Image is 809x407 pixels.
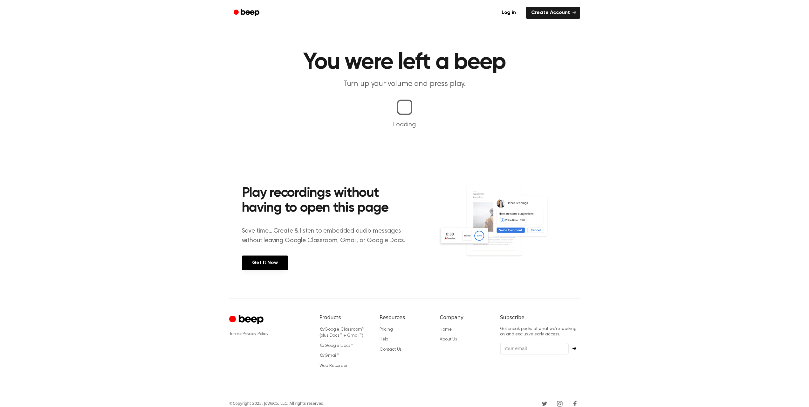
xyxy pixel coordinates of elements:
[500,343,569,355] input: Your email
[242,186,413,216] h2: Play recordings without having to open this page
[380,337,388,342] a: Help
[380,347,401,352] a: Contact Us
[229,401,325,406] div: © Copyright 2025, JoWoCo, LLC. All rights reserved.
[319,344,325,348] i: for
[319,354,325,358] i: for
[229,331,309,337] div: ·
[229,332,241,336] a: Terms
[242,256,288,270] a: Get It Now
[440,327,451,332] a: Home
[319,344,353,348] a: forGoogle Docs™
[319,327,325,332] i: for
[440,314,490,321] h6: Company
[319,364,348,368] a: Web Recorder
[8,120,801,130] p: Loading
[242,51,567,74] h1: You were left a beep
[319,314,369,321] h6: Products
[526,7,580,19] a: Create Account
[229,314,265,326] a: Cruip
[380,327,393,332] a: Pricing
[440,337,457,342] a: About Us
[438,184,567,270] img: Voice Comments on Docs and Recording Widget
[319,327,365,338] a: forGoogle Classroom™ (plus Docs™ + Gmail™)
[569,347,580,350] button: Subscribe
[500,314,580,321] h6: Subscribe
[283,79,527,89] p: Turn up your volume and press play.
[500,326,580,338] p: Get sneak peeks of what we’re working on and exclusive early access.
[380,314,429,321] h6: Resources
[495,5,522,20] a: Log in
[243,332,268,336] a: Privacy Policy
[242,226,413,245] p: Save time....Create & listen to embedded audio messages without leaving Google Classroom, Gmail, ...
[229,7,265,19] a: Beep
[319,354,339,358] a: forGmail™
